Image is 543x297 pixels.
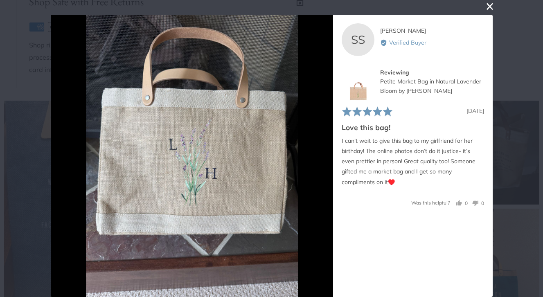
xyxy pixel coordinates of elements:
span: [DATE] [466,107,484,115]
h2: Love this bag! [342,122,484,133]
div: Reviewing [380,68,484,77]
div: SS [342,23,374,56]
span: [PERSON_NAME] [380,27,426,34]
p: I can’t wait to give this bag to my girlfriend for her birthday! The online photos don’t do it ju... [342,136,484,187]
button: No [469,199,484,207]
span: Was this helpful? [411,200,450,206]
button: close this modal window [485,2,495,11]
button: Yes [456,199,468,207]
a: Petite Market Bag in Natural Lavender Bloom by [PERSON_NAME] [380,78,481,94]
img: Customer image [86,15,298,297]
div: Verified Buyer [380,38,484,47]
img: Petite Market Bag in Natural Lavender Bloom by Amy Logsdon [342,68,374,101]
